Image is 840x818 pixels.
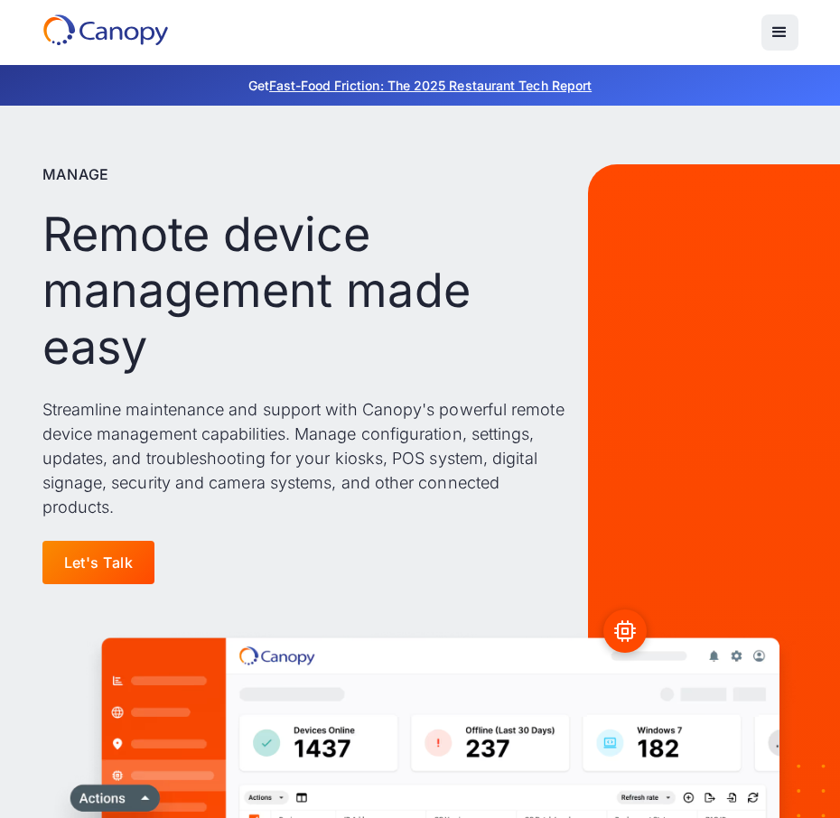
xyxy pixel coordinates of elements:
p: Manage [42,163,110,185]
a: Let's Talk [42,541,155,584]
p: Streamline maintenance and support with Canopy's powerful remote device management capabilities. ... [42,397,572,519]
h1: Remote device management made easy [42,207,572,376]
a: Fast-Food Friction: The 2025 Restaurant Tech Report [269,78,592,93]
div: menu [761,14,798,51]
